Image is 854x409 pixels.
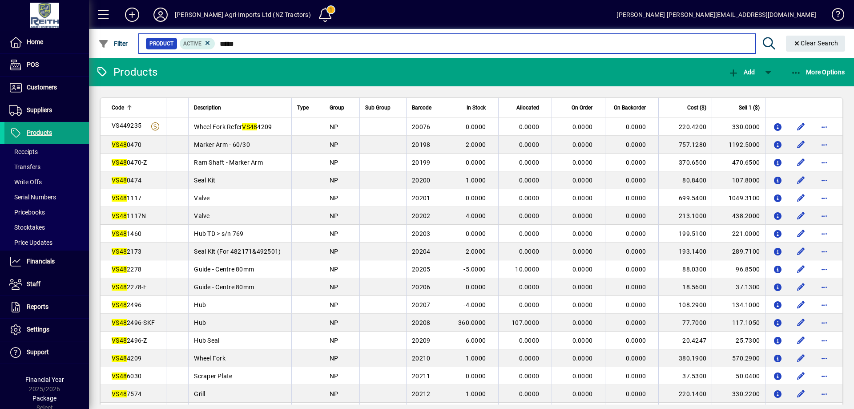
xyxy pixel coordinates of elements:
span: Type [297,103,309,113]
span: 1117N [112,212,146,219]
span: 0.0000 [519,248,540,255]
div: Description [194,103,286,113]
span: Write Offs [9,178,42,186]
span: Grill [194,390,205,397]
span: 6.0000 [466,337,486,344]
span: 0.0000 [626,266,646,273]
span: Product [149,39,173,48]
td: 221.0000 [712,225,765,243]
span: 0.0000 [572,373,593,380]
td: 699.5400 [658,189,712,207]
button: More options [817,244,831,259]
button: Edit [794,262,808,276]
div: Code [112,103,161,113]
em: VS48 [112,141,127,148]
span: Marker Arm - 60/30 [194,141,250,148]
button: More options [817,209,831,223]
span: 0.0000 [572,177,593,184]
span: 20212 [412,390,430,397]
td: 25.7300 [712,332,765,349]
span: 0.0000 [626,319,646,326]
span: 0.0000 [466,373,486,380]
span: NP [330,301,338,308]
span: 0.0000 [572,319,593,326]
span: Support [27,348,49,356]
button: More options [817,316,831,330]
span: Wheel Fork [194,355,226,362]
button: Filter [96,36,130,52]
span: 20207 [412,301,430,308]
span: 0.0000 [626,337,646,344]
button: Edit [794,298,808,312]
button: More options [817,155,831,170]
span: Scraper Plate [194,373,232,380]
em: VS48 [112,373,127,380]
div: Type [297,103,318,113]
a: Support [4,341,89,364]
mat-chip: Activation Status: Active [180,38,215,49]
span: 0.0000 [572,230,593,237]
span: 107.0000 [512,319,539,326]
button: Edit [794,173,808,187]
span: Products [27,129,52,136]
span: Reports [27,303,48,310]
span: 1460 [112,230,141,237]
span: NP [330,230,338,237]
span: Allocated [516,103,539,113]
span: 20199 [412,159,430,166]
span: Financial Year [25,376,64,383]
td: 117.1050 [712,314,765,332]
span: 20211 [412,373,430,380]
span: 0.0000 [626,390,646,397]
a: Home [4,31,89,53]
td: 107.8000 [712,171,765,189]
td: 37.5300 [658,367,712,385]
button: Edit [794,351,808,365]
span: 0.0000 [466,123,486,130]
span: On Backorder [614,103,646,113]
em: VS48 [112,283,127,291]
span: Barcode [412,103,431,113]
span: Guide - Centre 80mm [194,266,254,273]
button: More options [817,333,831,348]
a: Customers [4,77,89,99]
span: 0.0000 [466,283,486,291]
span: 0.0000 [466,230,486,237]
span: 2496-SKF [112,319,155,326]
span: 0.0000 [572,141,593,148]
span: 0.0000 [572,301,593,308]
span: NP [330,141,338,148]
span: 0.0000 [572,283,593,291]
span: 10.0000 [515,266,539,273]
button: Clear [786,36,846,52]
span: Seal Kit [194,177,215,184]
button: Edit [794,138,808,152]
em: VS48 [112,266,127,273]
td: 220.4200 [658,118,712,136]
span: 0.0000 [626,230,646,237]
span: 0.0000 [572,194,593,202]
button: Edit [794,387,808,401]
span: Filter [98,40,128,47]
td: 370.6500 [658,154,712,171]
a: Pricebooks [4,205,89,220]
button: Edit [794,369,808,383]
span: 0.0000 [519,283,540,291]
span: 20200 [412,177,430,184]
span: 0474 [112,177,141,184]
button: Edit [794,244,808,259]
span: NP [330,337,338,344]
button: More options [817,351,831,365]
span: NP [330,390,338,397]
span: -5.0000 [463,266,486,273]
button: Edit [794,120,808,134]
em: VS48 [112,337,127,344]
td: 470.6500 [712,154,765,171]
div: Products [96,65,157,79]
button: Edit [794,333,808,348]
div: Sub Group [365,103,401,113]
button: More options [817,369,831,383]
span: More Options [791,69,845,76]
span: Hub TD > s/n 769 [194,230,243,237]
div: Barcode [412,103,439,113]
